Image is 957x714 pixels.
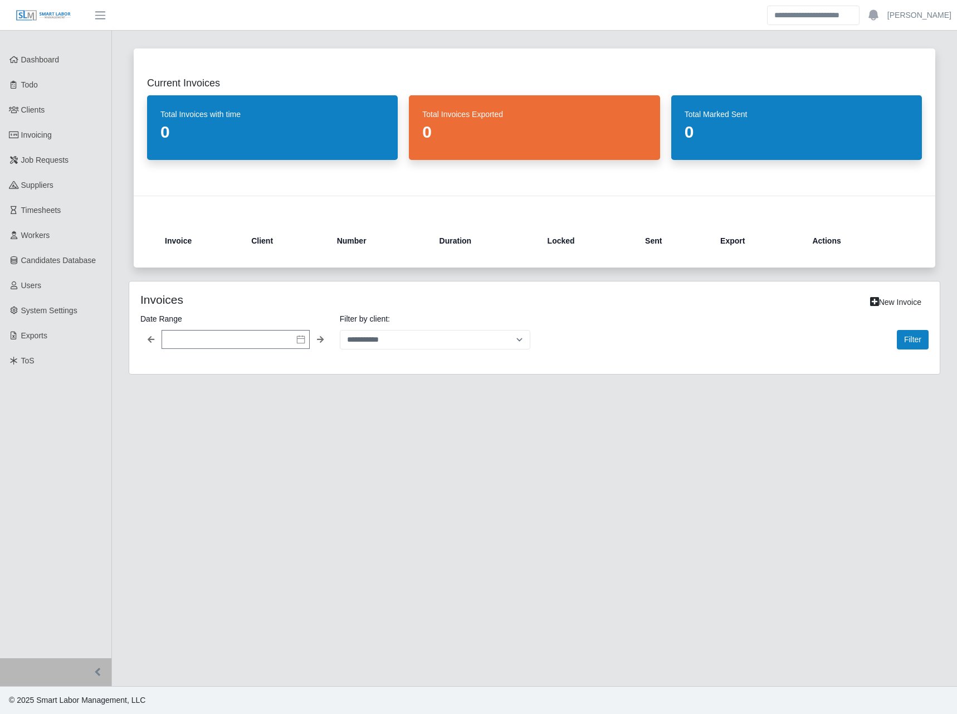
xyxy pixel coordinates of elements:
[140,293,459,307] h4: Invoices
[803,227,904,254] th: Actions
[340,312,530,326] label: Filter by client:
[9,696,145,705] span: © 2025 Smart Labor Management, LLC
[16,9,71,22] img: SLM Logo
[242,227,328,254] th: Client
[21,306,77,315] span: System Settings
[539,227,636,254] th: Locked
[21,281,42,290] span: Users
[422,109,646,120] dt: Total Invoices Exported
[21,256,96,265] span: Candidates Database
[160,109,384,120] dt: Total Invoices with time
[21,55,60,64] span: Dashboard
[887,9,951,21] a: [PERSON_NAME]
[147,75,922,91] h2: Current Invoices
[21,156,69,164] span: Job Requests
[21,105,45,114] span: Clients
[685,109,909,120] dt: Total Marked Sent
[21,231,50,240] span: Workers
[863,293,929,312] a: New Invoice
[767,6,860,25] input: Search
[422,122,646,142] dd: 0
[711,227,803,254] th: Export
[140,312,331,326] label: Date Range
[21,181,53,190] span: Suppliers
[897,330,929,349] button: Filter
[21,356,35,365] span: ToS
[21,331,47,340] span: Exports
[431,227,539,254] th: Duration
[160,122,384,142] dd: 0
[328,227,431,254] th: Number
[21,80,38,89] span: Todo
[636,227,711,254] th: Sent
[21,206,61,215] span: Timesheets
[21,130,52,139] span: Invoicing
[165,227,242,254] th: Invoice
[685,122,909,142] dd: 0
